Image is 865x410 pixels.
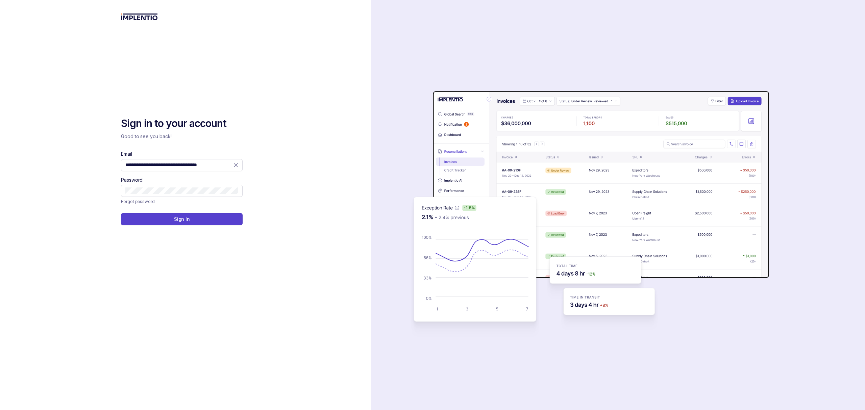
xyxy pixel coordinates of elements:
[390,70,771,340] img: signin-background.svg
[121,177,143,183] label: Password
[121,151,132,157] label: Email
[121,198,154,205] a: Link Forgot password
[121,213,243,225] button: Sign In
[121,198,154,205] p: Forgot password
[121,117,243,130] h2: Sign in to your account
[174,216,190,223] p: Sign In
[121,133,243,140] p: Good to see you back!
[121,14,158,20] img: logo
